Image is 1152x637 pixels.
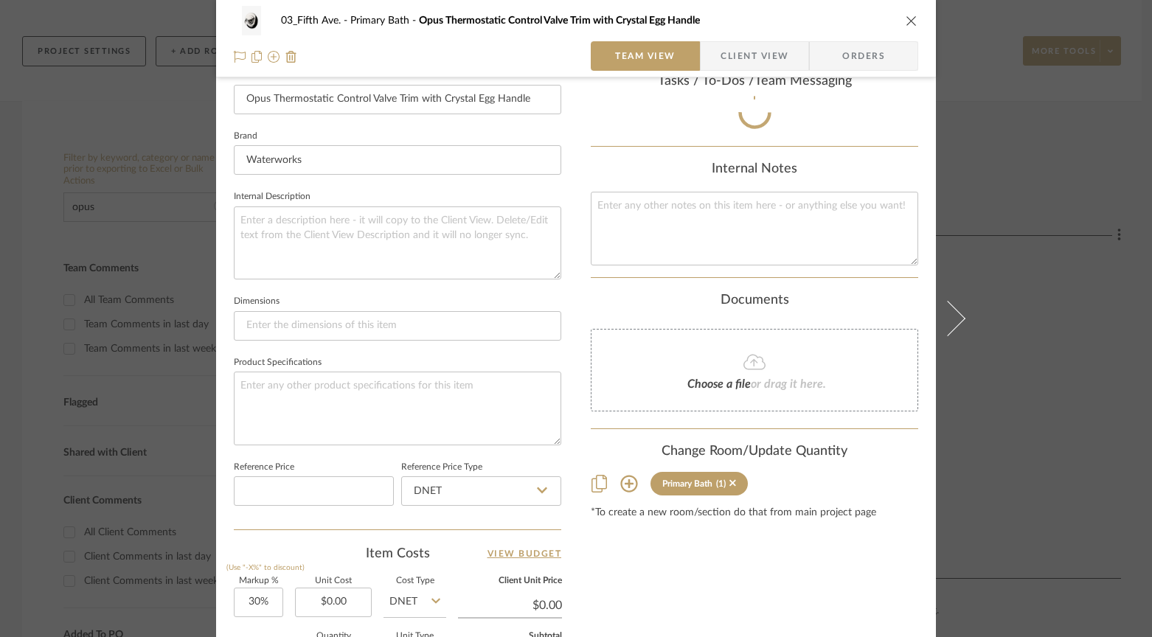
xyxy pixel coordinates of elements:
[234,311,561,341] input: Enter the dimensions of this item
[751,378,826,390] span: or drag it here.
[234,464,294,471] label: Reference Price
[419,15,700,26] span: Opus Thermostatic Control Valve Trim with Crystal Egg Handle
[615,41,676,71] span: Team View
[384,577,446,585] label: Cost Type
[658,74,754,88] span: Tasks / To-Dos /
[234,6,269,35] img: 684dfa3f-1f2d-4f34-802a-a1f52992bb8a_48x40.jpg
[591,293,918,309] div: Documents
[662,478,712,489] div: Primary Bath
[458,577,562,585] label: Client Unit Price
[826,41,901,71] span: Orders
[295,577,372,585] label: Unit Cost
[234,545,561,563] div: Item Costs
[905,14,918,27] button: close
[591,74,918,90] div: team Messaging
[401,464,482,471] label: Reference Price Type
[687,378,751,390] span: Choose a file
[487,545,562,563] a: View Budget
[234,359,322,366] label: Product Specifications
[234,193,310,201] label: Internal Description
[281,15,350,26] span: 03_Fifth Ave.
[591,444,918,460] div: Change Room/Update Quantity
[234,133,257,140] label: Brand
[350,15,419,26] span: Primary Bath
[234,298,280,305] label: Dimensions
[591,507,918,519] div: *To create a new room/section do that from main project page
[234,85,561,114] input: Enter Item Name
[285,51,297,63] img: Remove from project
[591,161,918,178] div: Internal Notes
[234,145,561,175] input: Enter Brand
[234,577,283,585] label: Markup %
[716,478,726,489] div: (1)
[721,41,788,71] span: Client View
